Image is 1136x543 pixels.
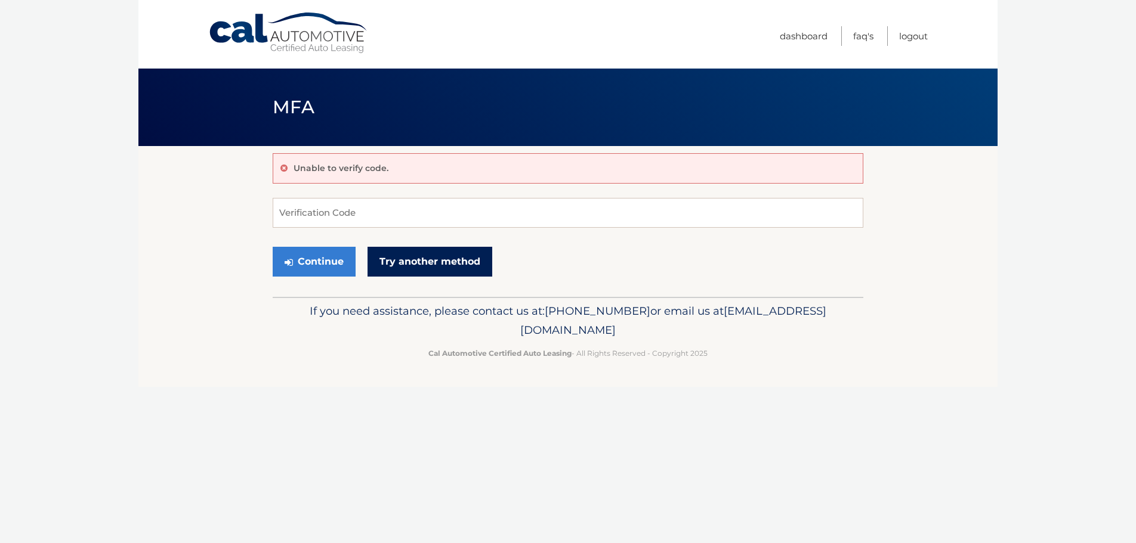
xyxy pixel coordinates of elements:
a: Dashboard [780,26,828,46]
strong: Cal Automotive Certified Auto Leasing [428,349,572,358]
span: [EMAIL_ADDRESS][DOMAIN_NAME] [520,304,826,337]
p: If you need assistance, please contact us at: or email us at [280,302,856,340]
a: FAQ's [853,26,873,46]
a: Cal Automotive [208,12,369,54]
a: Try another method [368,247,492,277]
a: Logout [899,26,928,46]
button: Continue [273,247,356,277]
p: Unable to verify code. [294,163,388,173]
p: - All Rights Reserved - Copyright 2025 [280,347,856,359]
input: Verification Code [273,198,863,228]
span: [PHONE_NUMBER] [545,304,650,318]
span: MFA [273,96,314,118]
